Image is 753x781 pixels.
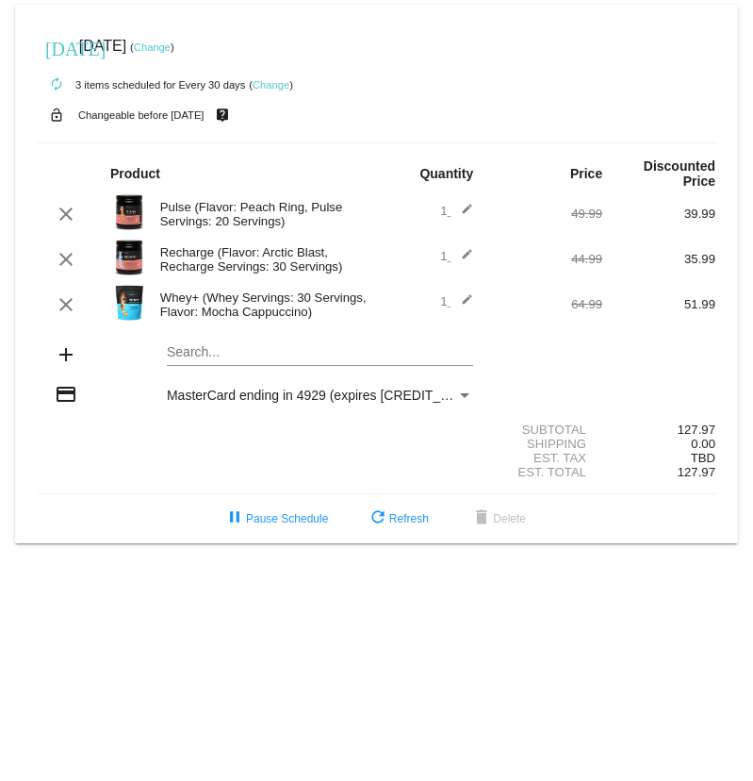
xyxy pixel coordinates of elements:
div: Est. Total [489,465,602,479]
small: ( ) [130,42,174,53]
div: Shipping [489,437,602,451]
strong: Product [110,166,160,181]
img: Pulse20S-Peach-Ring-Transp.png [110,193,148,231]
div: 127.97 [602,423,715,437]
div: Recharge (Flavor: Arctic Blast, Recharge Servings: 30 Servings) [151,245,377,274]
span: Refresh [367,512,429,525]
strong: Quantity [419,166,473,181]
mat-icon: edit [450,248,473,271]
span: 1 [440,204,473,218]
button: Pause Schedule [208,502,343,536]
mat-icon: delete [470,507,493,530]
mat-icon: clear [55,248,77,271]
mat-icon: autorenew [45,74,68,96]
button: Delete [455,502,541,536]
input: Search... [167,345,473,360]
span: 127.97 [678,465,715,479]
span: TBD [691,451,715,465]
mat-icon: credit_card [55,383,77,406]
mat-select: Payment Method [167,388,473,403]
mat-icon: add [55,343,77,366]
img: Image-1-Carousel-Whey-2lb-Mocha-Capp-no-badge-Transp.png [110,284,148,322]
button: Refresh [352,502,444,536]
div: 51.99 [602,297,715,311]
div: Whey+ (Whey Servings: 30 Servings, Flavor: Mocha Cappuccino) [151,291,377,319]
mat-icon: live_help [211,103,234,127]
img: Image-1-Carousel-Recharge30S-Arctic-Blast-1000x1000-Transp.png [110,239,148,276]
small: ( ) [249,79,293,91]
span: MasterCard ending in 4929 (expires [CREDIT_CARD_DATA]) [167,388,527,403]
span: 1 [440,294,473,308]
a: Change [134,42,171,53]
div: 39.99 [602,207,715,221]
span: Pause Schedule [223,512,328,525]
div: 64.99 [489,297,602,311]
small: Changeable before [DATE] [78,109,205,121]
mat-icon: edit [450,203,473,225]
div: Est. Tax [489,451,602,465]
mat-icon: lock_open [45,103,68,127]
div: Subtotal [489,423,602,437]
div: 44.99 [489,252,602,266]
a: Change [253,79,289,91]
mat-icon: [DATE] [45,36,68,58]
span: 0.00 [691,437,715,451]
span: Delete [470,512,526,525]
div: 49.99 [489,207,602,221]
div: 35.99 [602,252,715,266]
mat-icon: edit [450,293,473,316]
strong: Price [570,166,602,181]
div: Pulse (Flavor: Peach Ring, Pulse Servings: 20 Servings) [151,200,377,228]
span: 1 [440,249,473,263]
strong: Discounted Price [644,158,715,189]
mat-icon: clear [55,293,77,316]
mat-icon: pause [223,507,246,530]
small: 3 items scheduled for Every 30 days [38,79,245,91]
mat-icon: clear [55,203,77,225]
mat-icon: refresh [367,507,389,530]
